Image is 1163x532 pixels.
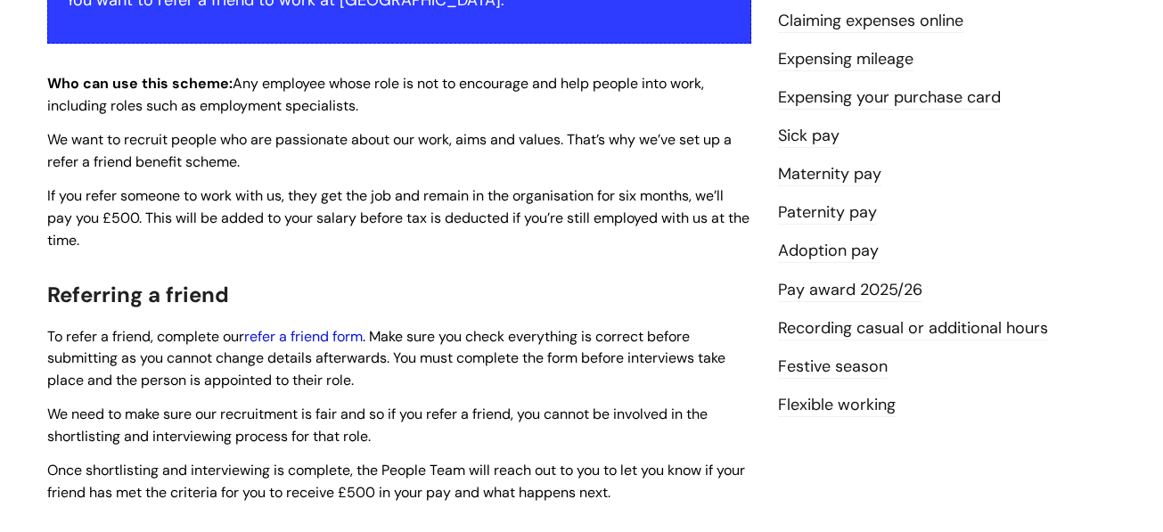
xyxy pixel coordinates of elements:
a: Flexible working [778,394,896,417]
a: Paternity pay [778,201,877,225]
a: Expensing your purchase card [778,86,1001,110]
a: Claiming expenses online [778,10,963,33]
a: Expensing mileage [778,48,913,71]
span: Referring a friend [47,281,229,308]
span: If you refer someone to work with us, they get the job and remain in the organisation for six mon... [47,186,749,250]
span: We need to make sure our recruitment is fair and so if you refer a friend, you cannot be involved... [47,405,708,446]
strong: Who can use this scheme: [47,74,233,93]
a: refer a friend form [244,327,363,346]
span: We want to recruit people who are passionate about our work, aims and values. That’s why we’ve se... [47,130,732,171]
span: To refer a friend, complete our . Make sure you check everything is correct before submitting as ... [47,327,725,390]
a: Festive season [778,356,888,379]
a: Maternity pay [778,163,881,186]
a: Pay award 2025/26 [778,279,922,302]
span: Once shortlisting and interviewing is complete, the People Team will reach out to you to let you ... [47,461,745,502]
a: Recording casual or additional hours [778,317,1048,340]
a: Adoption pay [778,240,879,263]
a: Sick pay [778,125,839,148]
span: Any employee whose role is not to encourage and help people into work, including roles such as em... [47,74,704,115]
